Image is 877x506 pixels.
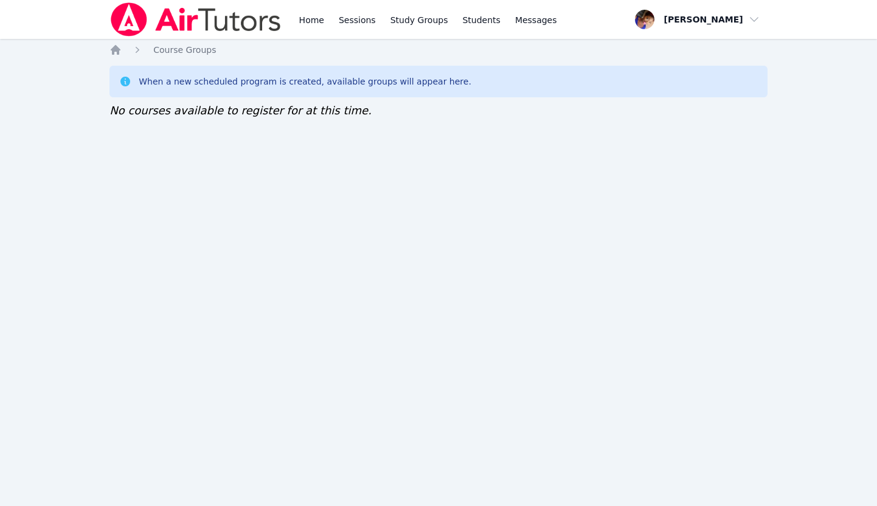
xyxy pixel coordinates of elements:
span: No courses available to register for at this time. [109,104,372,117]
nav: Breadcrumb [109,44,768,56]
a: Course Groups [153,44,216,56]
span: Messages [515,14,557,26]
img: Air Tutors [109,2,282,36]
span: Course Groups [153,45,216,55]
div: When a new scheduled program is created, available groups will appear here. [139,75,471,88]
